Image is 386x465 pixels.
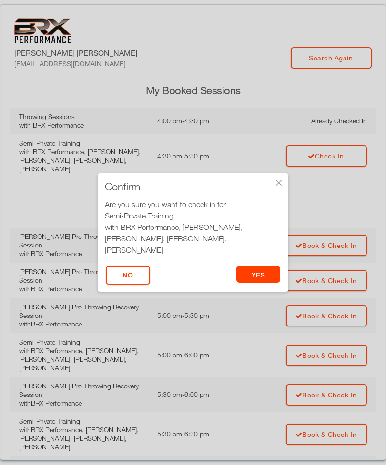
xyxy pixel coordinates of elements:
span: Confirm [105,182,140,191]
button: No [106,266,150,285]
button: yes [236,266,281,283]
div: × [274,178,284,188]
div: with BRX Performance, [PERSON_NAME], [PERSON_NAME], [PERSON_NAME], [PERSON_NAME] [105,221,281,256]
div: Are you sure you want to check in for at 4:30 pm? [105,198,281,267]
div: Semi-Private Training [105,210,281,221]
